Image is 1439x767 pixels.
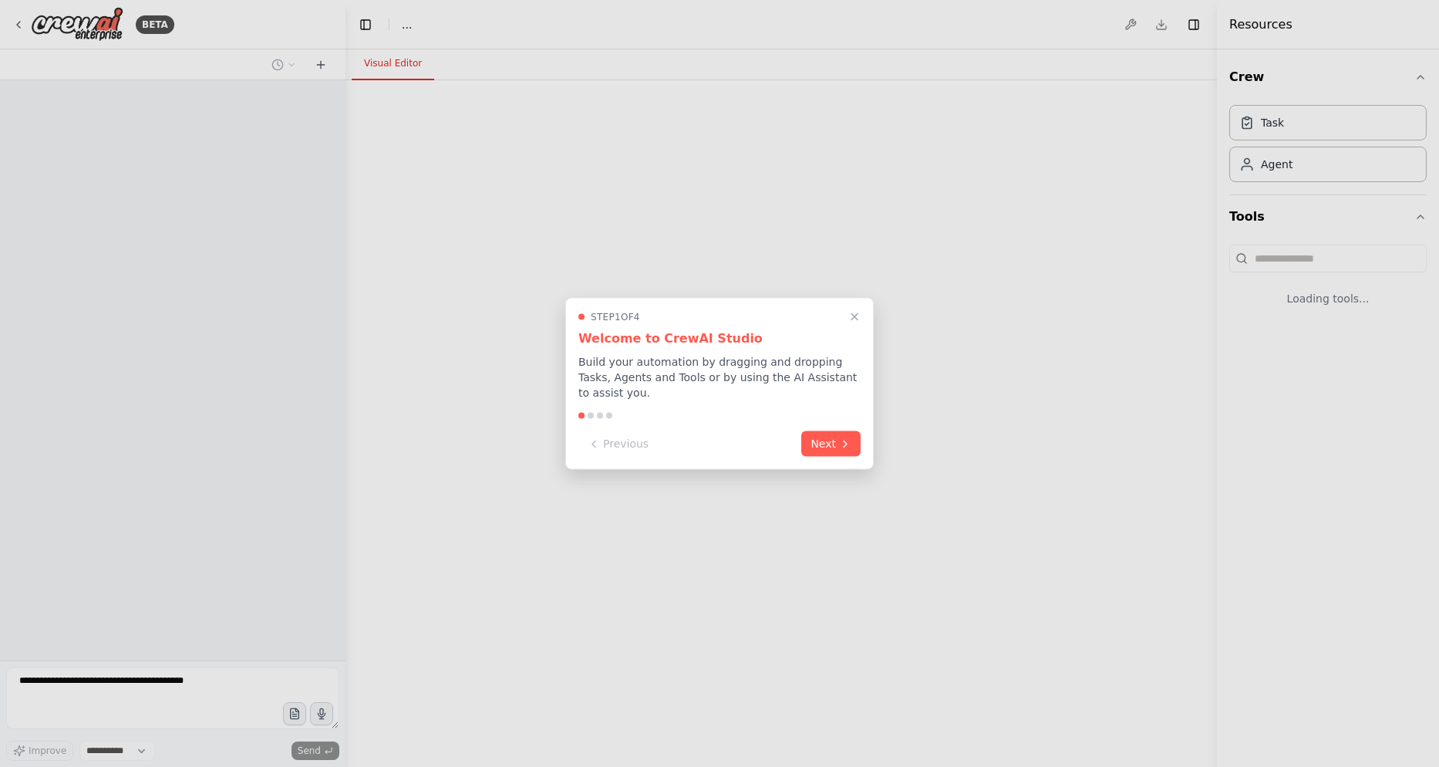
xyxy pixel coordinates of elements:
button: Previous [578,431,658,457]
button: Close walkthrough [845,308,864,326]
p: Build your automation by dragging and dropping Tasks, Agents and Tools or by using the AI Assista... [578,354,861,400]
h3: Welcome to CrewAI Studio [578,329,861,348]
button: Hide left sidebar [355,14,376,35]
span: Step 1 of 4 [591,311,640,323]
button: Next [801,431,861,457]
